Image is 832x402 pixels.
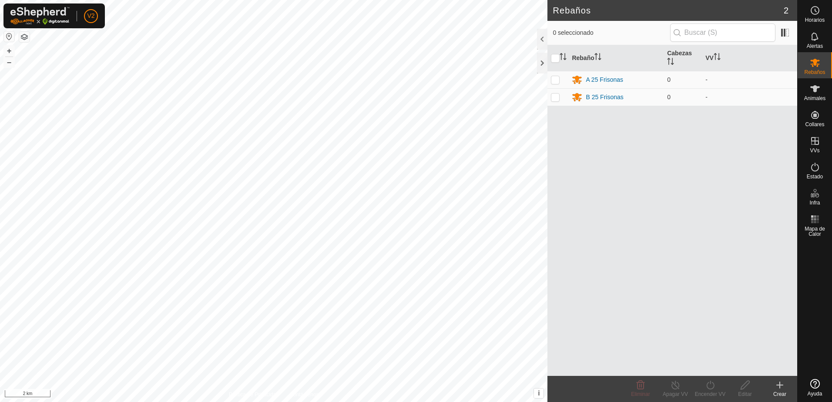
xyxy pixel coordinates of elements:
[805,122,824,127] span: Collares
[586,75,623,84] div: A 25 Frisonas
[658,390,693,398] div: Apagar VV
[664,45,702,71] th: Cabezas
[229,391,279,399] a: Política de Privacidad
[534,389,543,398] button: i
[784,4,788,17] span: 2
[4,31,14,42] button: Restablecer Mapa
[10,7,70,25] img: Logo Gallagher
[4,57,14,67] button: –
[800,226,830,237] span: Mapa de Calor
[4,46,14,56] button: +
[807,174,823,179] span: Estado
[702,71,797,88] td: -
[728,390,762,398] div: Editar
[810,148,819,153] span: VVs
[586,93,623,102] div: B 25 Frisonas
[568,45,664,71] th: Rebaño
[809,200,820,205] span: Infra
[762,390,797,398] div: Crear
[807,44,823,49] span: Alertas
[560,54,567,61] p-sorticon: Activar para ordenar
[805,17,825,23] span: Horarios
[87,11,94,20] span: V2
[804,96,825,101] span: Animales
[667,94,671,100] span: 0
[714,54,721,61] p-sorticon: Activar para ordenar
[667,59,674,66] p-sorticon: Activar para ordenar
[798,375,832,400] a: Ayuda
[553,5,783,16] h2: Rebaños
[804,70,825,75] span: Rebaños
[702,45,797,71] th: VV
[538,389,540,397] span: i
[808,391,822,396] span: Ayuda
[702,88,797,106] td: -
[594,54,601,61] p-sorticon: Activar para ordenar
[667,76,671,83] span: 0
[289,391,319,399] a: Contáctenos
[693,390,728,398] div: Encender VV
[553,28,670,37] span: 0 seleccionado
[631,391,650,397] span: Eliminar
[670,23,775,42] input: Buscar (S)
[19,32,30,42] button: Capas del Mapa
